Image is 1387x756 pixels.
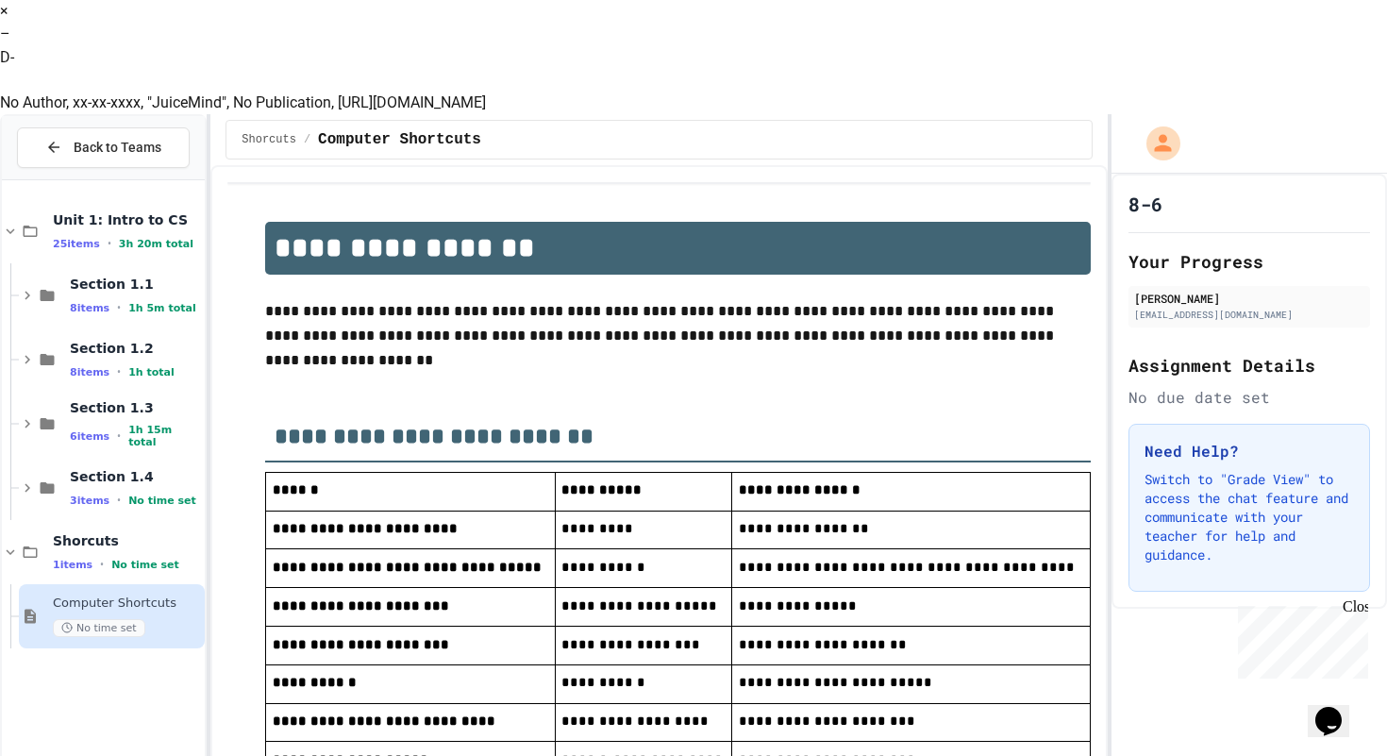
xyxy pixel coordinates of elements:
span: Section 1.2 [70,340,201,357]
span: Section 1.3 [70,398,201,415]
span: • [117,300,121,315]
span: 1h 5m total [128,301,196,313]
span: 1h total [128,365,175,378]
div: [EMAIL_ADDRESS][DOMAIN_NAME] [1134,308,1364,322]
span: No time set [111,558,179,570]
div: No due date set [1128,386,1370,409]
span: Section 1.1 [70,276,201,293]
iframe: chat widget [1230,598,1368,679]
span: • [117,364,121,379]
p: Switch to "Grade View" to access the chat feature and communicate with your teacher for help and ... [1145,470,1354,564]
span: No time set [128,494,196,506]
span: 8 items [70,301,109,313]
span: 8 items [70,365,109,378]
span: Section 1.4 [70,468,201,485]
span: 3 items [70,494,109,506]
span: Back to Teams [74,138,161,158]
span: No time set [53,619,145,637]
span: 3h 20m total [119,237,193,249]
h1: 8-6 [1128,191,1162,217]
div: [PERSON_NAME] [1134,290,1364,307]
span: 25 items [53,237,100,249]
span: • [117,428,121,444]
button: Back to Teams [17,127,190,168]
div: Chat with us now!Close [8,8,130,120]
span: Computer Shortcuts [318,128,481,151]
span: / [304,132,310,147]
span: 1 items [53,558,92,570]
h3: Need Help? [1145,440,1354,462]
span: • [100,557,104,572]
span: Shorcuts [53,532,201,549]
span: 6 items [70,429,109,442]
iframe: chat widget [1308,680,1368,737]
span: 1h 15m total [128,424,201,448]
span: Computer Shortcuts [53,596,201,612]
span: • [108,236,111,251]
h2: Assignment Details [1128,352,1370,378]
span: Unit 1: Intro to CS [53,211,201,228]
span: • [117,493,121,508]
h2: Your Progress [1128,248,1370,275]
div: My Account [1127,122,1185,165]
span: Shorcuts [242,132,296,147]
